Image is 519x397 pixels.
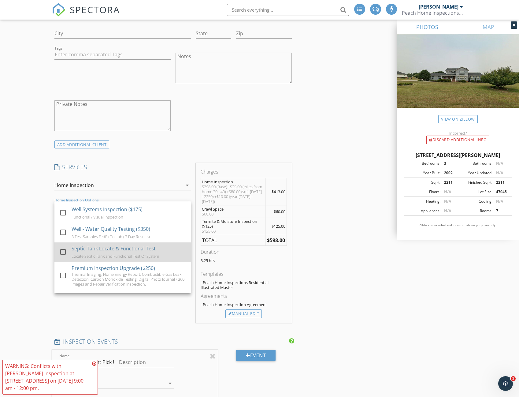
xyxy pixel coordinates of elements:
[492,208,510,214] div: 7
[498,376,513,391] iframe: Intercom live chat
[458,189,492,195] div: Lot Size:
[406,208,440,214] div: Appliances:
[267,237,285,244] strong: $598.00
[72,264,155,272] div: Premium Inspection Upgrade ($250)
[492,189,510,195] div: 47045
[201,302,287,307] div: - Peach Home Inspection Agreement
[184,182,191,189] i: arrow_drop_down
[72,272,186,287] div: Thermal Imaging, Home Energy Report, Combustible Gas Leak Detection, Carbon Monoxide Testing, Dig...
[419,4,458,10] div: [PERSON_NAME]
[402,10,463,16] div: Peach Home Inspections LLC
[444,199,451,204] span: N/A
[458,199,492,204] div: Cooling:
[397,20,458,34] a: PHOTOS
[440,161,458,166] div: 3
[72,234,150,239] div: 3 Test Samples FedEx To Lab ( 3 Day Results)
[496,161,503,166] span: N/A
[72,215,123,219] div: Functional / Visual Inspection
[72,206,143,213] div: Well Systems Inspection ($175)
[496,199,503,204] span: N/A
[444,208,451,213] span: N/A
[458,170,492,176] div: Year Updated:
[397,131,519,136] div: Incorrect?
[70,3,120,16] span: SPECTORA
[201,235,265,246] td: TOTAL
[496,170,503,175] span: N/A
[274,209,285,214] span: $60.00
[201,258,287,263] p: 3.25 hrs
[54,163,191,171] h4: SERVICES
[72,254,159,259] div: Locate Septic Tank and Functional Test Of System
[54,182,94,188] div: Home Inspection
[202,212,264,216] div: $60.00
[272,189,285,194] span: $413.00
[397,34,519,122] img: streetview
[201,270,287,278] div: Templates
[406,180,440,185] div: Sq Ft:
[202,219,264,229] div: Termite & Moisture Inspection ($125)
[54,140,109,149] div: ADD ADDITIONAL client
[272,223,285,229] span: $125.00
[72,292,142,300] div: Additional Unit - Duplex ($100)
[404,152,512,159] div: [STREET_ADDRESS][PERSON_NAME]
[426,136,489,144] div: Discard Additional info
[511,376,516,381] span: 1
[438,115,478,123] a: View on Zillow
[225,309,262,318] div: Manual Edit
[202,229,264,234] div: $125.00
[201,248,287,256] div: Duration
[406,170,440,176] div: Year Built:
[404,223,512,227] p: All data is unverified and for informational purposes only.
[236,350,276,361] div: Event
[406,161,440,166] div: Bedrooms:
[72,245,156,252] div: Septic Tank Locate & Functional Test
[72,225,150,233] div: Well - Water Quality Testing ($350)
[458,161,492,166] div: Bathrooms:
[440,180,458,185] div: 2211
[406,199,440,204] div: Heating:
[166,380,174,387] i: arrow_drop_down
[227,4,349,16] input: Search everything...
[458,208,492,214] div: Rooms:
[54,338,292,346] h4: INSPECTION EVENTS
[201,168,287,175] div: Charges
[444,189,451,194] span: N/A
[440,170,458,176] div: 2002
[492,180,510,185] div: 2211
[52,8,120,21] a: SPECTORA
[201,292,287,300] div: Agreements
[406,189,440,195] div: Floors:
[201,280,287,290] div: - Peach Home Inspections Residential Illustrated Master
[52,3,65,17] img: The Best Home Inspection Software - Spectora
[202,184,264,204] div: $298.00 (Base) +$25.00 (miles from home 30 - 40) +$80.00 (sqft [DATE] - 2250) +$10.00 (year [DATE...
[458,20,519,34] a: MAP
[5,362,90,392] div: WARNING: Conflicts with [PERSON_NAME] inspection at [STREET_ADDRESS] on [DATE] 9:00 am - 12:00 pm.
[202,179,264,184] div: Home Inspection
[458,180,492,185] div: Finished Sq Ft:
[202,207,264,212] div: Crawl Space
